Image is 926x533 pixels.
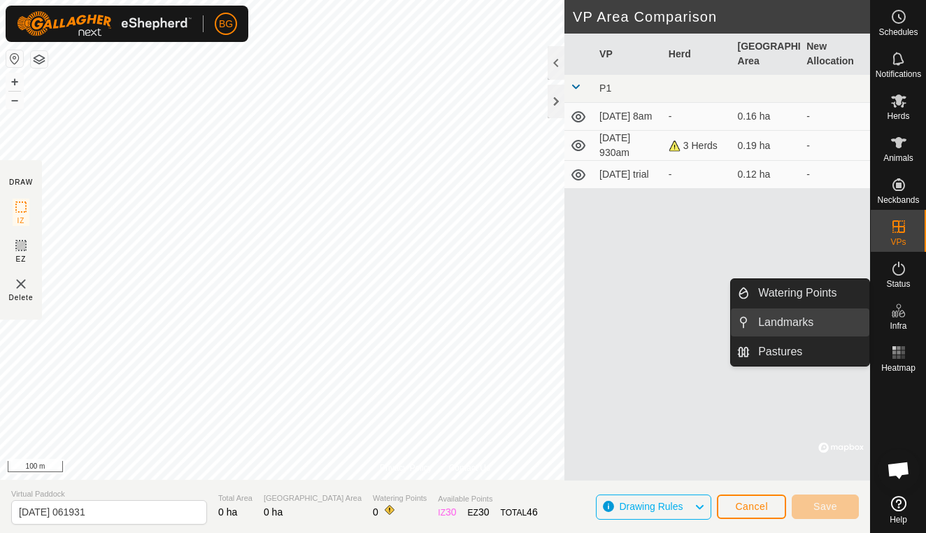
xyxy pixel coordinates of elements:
td: - [801,131,870,161]
th: VP [594,34,663,75]
span: Notifications [876,70,921,78]
span: BG [219,17,233,31]
button: Save [792,495,859,519]
td: [DATE] trial [594,161,663,189]
span: Status [886,280,910,288]
td: - [801,161,870,189]
a: Watering Points [750,279,869,307]
span: Available Points [438,493,537,505]
button: – [6,92,23,108]
a: Pastures [750,338,869,366]
img: VP [13,276,29,292]
span: 30 [478,506,490,518]
span: [GEOGRAPHIC_DATA] Area [264,492,362,504]
a: Open chat [878,449,920,491]
li: Watering Points [731,279,869,307]
button: Reset Map [6,50,23,67]
h2: VP Area Comparison [573,8,870,25]
span: Landmarks [758,314,813,331]
span: Drawing Rules [619,501,683,512]
div: DRAW [9,177,33,187]
a: Contact Us [449,462,490,474]
button: + [6,73,23,90]
span: Animals [883,154,913,162]
span: Heatmap [881,364,916,372]
span: Infra [890,322,906,330]
th: [GEOGRAPHIC_DATA] Area [732,34,802,75]
span: Save [813,501,837,512]
span: Virtual Paddock [11,488,207,500]
div: EZ [468,505,490,520]
span: EZ [16,254,27,264]
td: 0.19 ha [732,131,802,161]
span: VPs [890,238,906,246]
span: Delete [9,292,34,303]
li: Landmarks [731,308,869,336]
span: Watering Points [758,285,836,301]
th: New Allocation [801,34,870,75]
th: Herd [663,34,732,75]
div: - [669,167,727,182]
div: IZ [438,505,456,520]
span: Pastures [758,343,802,360]
span: Total Area [218,492,252,504]
td: [DATE] 930am [594,131,663,161]
button: Map Layers [31,51,48,68]
span: Cancel [735,501,768,512]
span: P1 [599,83,611,94]
span: IZ [17,215,25,226]
button: Cancel [717,495,786,519]
div: 3 Herds [669,138,727,153]
td: 0.12 ha [732,161,802,189]
span: Schedules [878,28,918,36]
img: Gallagher Logo [17,11,192,36]
span: 0 [373,506,378,518]
span: 30 [446,506,457,518]
span: Neckbands [877,196,919,204]
td: [DATE] 8am [594,103,663,131]
div: - [669,109,727,124]
td: 0.16 ha [732,103,802,131]
span: Herds [887,112,909,120]
td: - [801,103,870,131]
a: Privacy Policy [380,462,432,474]
span: 0 ha [218,506,237,518]
span: Help [890,516,907,524]
span: 0 ha [264,506,283,518]
span: 46 [527,506,538,518]
div: TOTAL [501,505,538,520]
a: Landmarks [750,308,869,336]
li: Pastures [731,338,869,366]
a: Help [871,490,926,530]
span: Watering Points [373,492,427,504]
